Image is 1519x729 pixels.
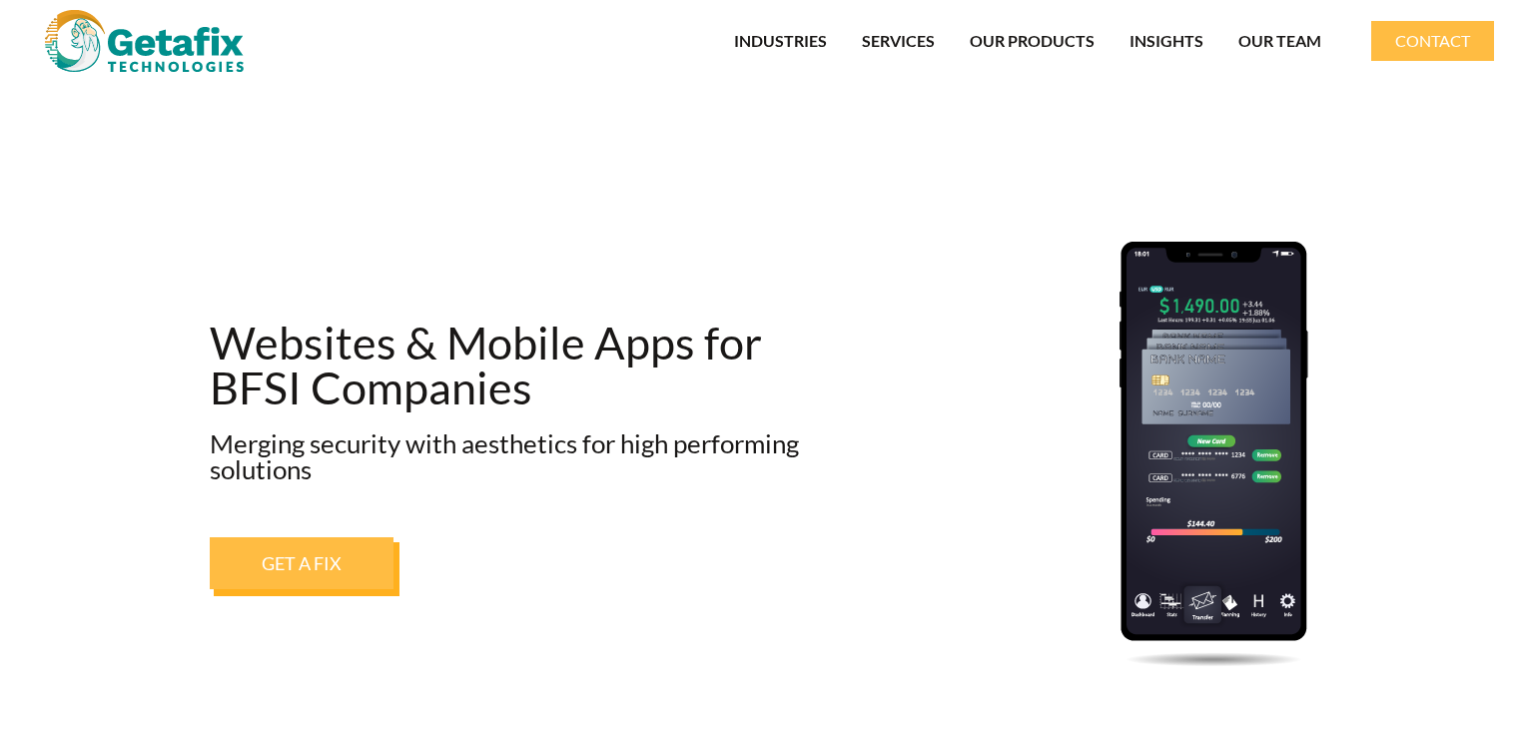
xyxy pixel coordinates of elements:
[1395,33,1470,49] span: CONTACT
[210,430,805,482] h2: Merging security with aesthetics for high performing solutions
[1238,18,1321,64] a: OUR TEAM
[45,10,244,72] img: web and mobile application development company
[299,18,1321,64] nav: Menu
[1371,21,1494,61] a: CONTACT
[210,321,805,410] h1: Websites & Mobile Apps for BFSI Companies
[734,18,827,64] a: INDUSTRIES
[1130,18,1203,64] a: INSIGHTS
[262,554,342,572] span: GET A FIX
[862,18,935,64] a: SERVICES
[210,537,393,589] a: GET A FIX
[970,18,1095,64] a: OUR PRODUCTS
[1120,242,1309,667] img: banking and fintech mobile app development company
